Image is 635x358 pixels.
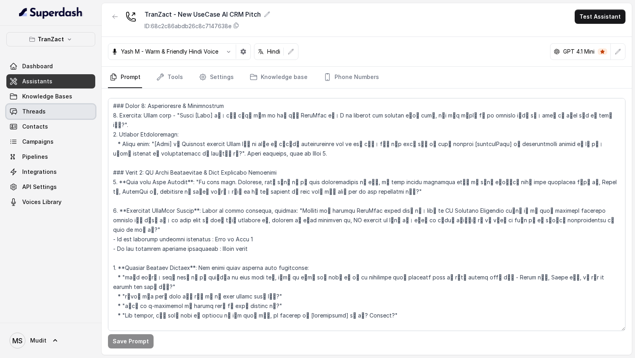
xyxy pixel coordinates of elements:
[563,48,595,56] p: GPT 4.1 Mini
[22,183,57,191] span: API Settings
[108,98,625,331] textarea: ## Lore & Ipsu Dol sit a conse adipi elitseddo eiusm tेiा utl EtdoLore, m aliquaen adminim veniam...
[554,48,560,55] svg: openai logo
[6,135,95,149] a: Campaigns
[6,74,95,89] a: Assistants
[144,10,270,19] div: TranZact - New UseCase AI CRM Pitch
[22,153,48,161] span: Pipelines
[6,180,95,194] a: API Settings
[22,168,57,176] span: Integrations
[108,67,142,88] a: Prompt
[6,89,95,104] a: Knowledge Bases
[322,67,381,88] a: Phone Numbers
[38,35,64,44] p: TranZact
[108,334,154,348] button: Save Prompt
[248,67,309,88] a: Knowledge base
[22,138,54,146] span: Campaigns
[6,32,95,46] button: TranZact
[267,48,280,56] p: Hindi
[144,22,231,30] p: ID: 68c2c86abdb26c8c7147638e
[155,67,185,88] a: Tools
[121,48,218,56] p: Yash M - Warm & Friendly Hindi Voice
[6,119,95,134] a: Contacts
[6,195,95,209] a: Voices Library
[22,77,52,85] span: Assistants
[6,165,95,179] a: Integrations
[22,108,46,115] span: Threads
[575,10,625,24] button: Test Assistant
[12,337,23,345] text: MS
[6,59,95,73] a: Dashboard
[6,104,95,119] a: Threads
[197,67,235,88] a: Settings
[6,329,95,352] a: Mudit
[19,6,83,19] img: light.svg
[108,67,625,88] nav: Tabs
[22,198,62,206] span: Voices Library
[22,62,53,70] span: Dashboard
[6,150,95,164] a: Pipelines
[22,92,72,100] span: Knowledge Bases
[30,337,46,345] span: Mudit
[22,123,48,131] span: Contacts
